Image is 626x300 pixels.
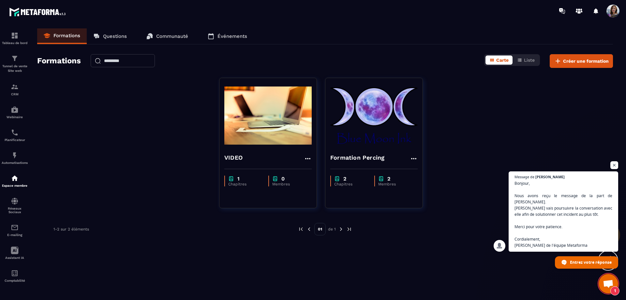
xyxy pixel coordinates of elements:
p: Membres [272,182,305,186]
a: formationformationTableau de bord [2,27,28,50]
img: automations [11,106,19,114]
p: Automatisations [2,161,28,165]
img: chapter [378,176,384,182]
a: social-networksocial-networkRéseaux Sociaux [2,192,28,219]
a: automationsautomationsWebinaire [2,101,28,124]
p: 1-2 sur 2 éléments [53,227,89,231]
span: Créer une formation [563,58,609,64]
p: Chapitres [228,182,262,186]
img: formation [11,83,19,91]
p: Espace membre [2,184,28,187]
p: 2 [387,176,390,182]
p: Chapitres [334,182,368,186]
p: 1 [237,176,240,182]
span: Carte [496,57,509,63]
p: Questions [103,33,127,39]
img: automations [11,174,19,182]
img: next [338,226,344,232]
img: social-network [11,197,19,205]
h4: VIDEO [224,153,243,162]
p: Planificateur [2,138,28,142]
a: automationsautomationsAutomatisations [2,147,28,169]
img: accountant [11,269,19,277]
a: Événements [201,28,254,44]
a: Assistant IA [2,242,28,264]
p: 2 [343,176,346,182]
p: Événements [217,33,247,39]
p: 0 [281,176,285,182]
p: Webinaire [2,115,28,119]
a: accountantaccountantComptabilité [2,264,28,287]
p: Formations [53,33,80,39]
span: 1 [610,286,619,295]
p: Communauté [156,33,188,39]
p: Comptabilité [2,279,28,282]
h2: Formations [37,54,81,68]
a: Questions [87,28,133,44]
img: email [11,224,19,231]
p: Tunnel de vente Site web [2,64,28,73]
a: formation-backgroundFormation Percingchapter2Chapitreschapter2Membres [325,78,431,216]
span: Entrez votre réponse [570,257,612,268]
span: [PERSON_NAME] [535,175,565,179]
a: automationsautomationsEspace membre [2,169,28,192]
img: chapter [334,176,340,182]
img: logo [9,6,68,18]
a: formationformationCRM [2,78,28,101]
span: Liste [524,57,535,63]
h4: Formation Percing [330,153,384,162]
button: Liste [513,55,539,65]
p: Réseaux Sociaux [2,207,28,214]
span: Bonjour, Nous avons reçu le message de la part de [PERSON_NAME]. [PERSON_NAME] vais poursuivre la... [514,180,612,248]
p: de 1 [328,227,336,232]
img: scheduler [11,129,19,136]
img: formation [11,55,19,62]
span: Message de [514,175,534,179]
p: CRM [2,92,28,96]
a: formationformationTunnel de vente Site web [2,50,28,78]
a: emailemailE-mailing [2,219,28,242]
img: prev [306,226,312,232]
div: Ouvrir le chat [599,274,618,293]
button: Carte [485,55,513,65]
p: 01 [314,223,326,235]
p: Tableau de bord [2,41,28,45]
img: automations [11,151,19,159]
button: Créer une formation [550,54,613,68]
img: prev [298,226,304,232]
img: chapter [228,176,234,182]
img: formation [11,32,19,39]
p: Assistant IA [2,256,28,260]
img: next [346,226,352,232]
img: formation-background [224,83,312,148]
p: E-mailing [2,233,28,237]
p: Membres [378,182,411,186]
a: Formations [37,28,87,44]
a: schedulerschedulerPlanificateur [2,124,28,147]
img: chapter [272,176,278,182]
a: formation-backgroundVIDEOchapter1Chapitreschapter0Membres [219,78,325,216]
img: formation-background [330,83,418,148]
a: Communauté [140,28,195,44]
